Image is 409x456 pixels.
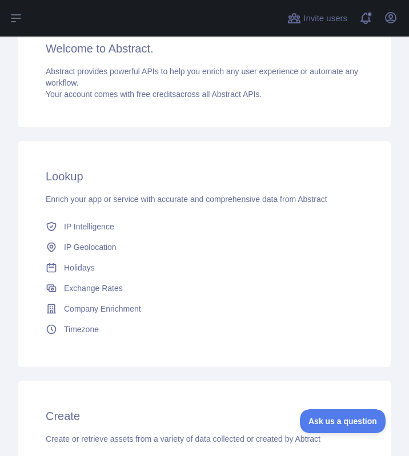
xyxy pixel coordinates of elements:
[41,216,368,237] a: IP Intelligence
[285,9,350,27] button: Invite users
[41,298,368,319] a: Company Enrichment
[46,434,320,443] span: Create or retrieve assets from a variety of data collected or created by Abtract
[64,303,141,314] span: Company Enrichment
[64,241,117,253] span: IP Geolocation
[300,409,386,433] iframe: Toggle Customer Support
[46,168,363,184] h3: Lookup
[41,257,368,278] a: Holidays
[41,237,368,257] a: IP Geolocation
[46,408,363,424] h3: Create
[46,195,327,204] span: Enrich your app or service with accurate and comprehensive data from Abstract
[46,90,262,99] span: Your account comes with across all Abstract APIs.
[64,262,95,273] span: Holidays
[64,221,114,232] span: IP Intelligence
[303,12,347,25] span: Invite users
[46,67,358,87] span: Abstract provides powerful APIs to help you enrich any user experience or automate any workflow.
[64,283,123,294] span: Exchange Rates
[41,319,368,340] a: Timezone
[137,90,176,99] span: free credits
[64,324,99,335] span: Timezone
[41,278,368,298] a: Exchange Rates
[46,41,363,57] h3: Welcome to Abstract.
